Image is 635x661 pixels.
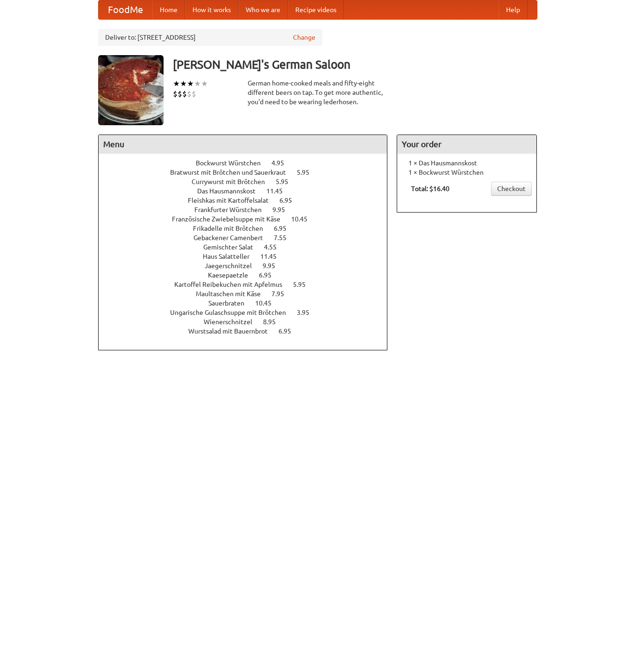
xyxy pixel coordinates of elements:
a: Wienerschnitzel 8.95 [204,318,293,326]
span: 6.95 [274,225,296,232]
span: 9.95 [263,262,285,270]
div: German home-cooked meals and fifty-eight different beers on tap. To get more authentic, you'd nee... [248,78,388,107]
img: angular.jpg [98,55,164,125]
li: ★ [187,78,194,89]
a: Bockwurst Würstchen 4.95 [196,159,301,167]
li: $ [187,89,192,99]
a: Frikadelle mit Brötchen 6.95 [193,225,304,232]
span: Kartoffel Reibekuchen mit Apfelmus [174,281,292,288]
b: Total: $16.40 [411,185,449,192]
a: Gebackener Camenbert 7.55 [193,234,304,242]
a: Gemischter Salat 4.55 [203,243,294,251]
span: Bockwurst Würstchen [196,159,270,167]
span: 3.95 [297,309,319,316]
a: Checkout [491,182,532,196]
span: Wurstsalad mit Bauernbrot [188,327,277,335]
a: Currywurst mit Brötchen 5.95 [192,178,306,185]
a: Fleishkas mit Kartoffelsalat 6.95 [188,197,309,204]
span: Kaesepaetzle [208,271,257,279]
span: 7.95 [271,290,293,298]
span: 6.95 [279,197,301,204]
a: Change [293,33,315,42]
span: 5.95 [297,169,319,176]
span: 7.55 [274,234,296,242]
div: Deliver to: [STREET_ADDRESS] [98,29,322,46]
span: Haus Salatteller [203,253,259,260]
span: 11.45 [266,187,292,195]
span: 4.95 [271,159,293,167]
a: Kaesepaetzle 6.95 [208,271,289,279]
a: Recipe videos [288,0,344,19]
span: Das Hausmannskost [197,187,265,195]
a: Bratwurst mit Brötchen und Sauerkraut 5.95 [170,169,327,176]
span: Sauerbraten [208,299,254,307]
h4: Your order [397,135,536,154]
span: Frikadelle mit Brötchen [193,225,272,232]
li: $ [173,89,178,99]
span: Gemischter Salat [203,243,263,251]
span: 6.95 [259,271,281,279]
a: Ungarische Gulaschsuppe mit Brötchen 3.95 [170,309,327,316]
a: FoodMe [99,0,152,19]
span: 9.95 [272,206,294,213]
span: Französische Zwiebelsuppe mit Käse [172,215,290,223]
h3: [PERSON_NAME]'s German Saloon [173,55,537,74]
li: $ [182,89,187,99]
a: Frankfurter Würstchen 9.95 [194,206,302,213]
a: Sauerbraten 10.45 [208,299,289,307]
span: Wienerschnitzel [204,318,262,326]
span: Frankfurter Würstchen [194,206,271,213]
span: 6.95 [278,327,300,335]
li: ★ [173,78,180,89]
a: Home [152,0,185,19]
li: ★ [201,78,208,89]
span: 5.95 [293,281,315,288]
span: Jaegerschnitzel [205,262,261,270]
li: 1 × Bockwurst Würstchen [402,168,532,177]
a: Haus Salatteller 11.45 [203,253,294,260]
span: 8.95 [263,318,285,326]
a: Französische Zwiebelsuppe mit Käse 10.45 [172,215,325,223]
span: Bratwurst mit Brötchen und Sauerkraut [170,169,295,176]
a: Help [499,0,528,19]
li: ★ [180,78,187,89]
a: Wurstsalad mit Bauernbrot 6.95 [188,327,308,335]
span: 10.45 [255,299,281,307]
h4: Menu [99,135,387,154]
span: 11.45 [260,253,286,260]
span: Fleishkas mit Kartoffelsalat [188,197,278,204]
span: Currywurst mit Brötchen [192,178,274,185]
a: Who we are [238,0,288,19]
a: Kartoffel Reibekuchen mit Apfelmus 5.95 [174,281,323,288]
span: 5.95 [276,178,298,185]
a: Das Hausmannskost 11.45 [197,187,300,195]
a: Jaegerschnitzel 9.95 [205,262,293,270]
a: How it works [185,0,238,19]
li: $ [178,89,182,99]
span: Maultaschen mit Käse [196,290,270,298]
a: Maultaschen mit Käse 7.95 [196,290,301,298]
span: 4.55 [264,243,286,251]
li: ★ [194,78,201,89]
li: $ [192,89,196,99]
li: 1 × Das Hausmannskost [402,158,532,168]
span: Gebackener Camenbert [193,234,272,242]
span: 10.45 [291,215,317,223]
span: Ungarische Gulaschsuppe mit Brötchen [170,309,295,316]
